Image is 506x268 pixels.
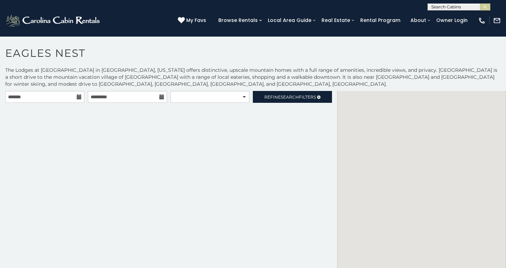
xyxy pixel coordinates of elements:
a: Rental Program [357,15,404,26]
span: Search [281,94,299,100]
a: Browse Rentals [215,15,261,26]
img: mail-regular-white.png [493,17,501,24]
a: My Favs [178,17,208,24]
a: About [407,15,430,26]
a: Owner Login [433,15,471,26]
img: phone-regular-white.png [478,17,486,24]
span: Refine Filters [264,94,316,100]
span: My Favs [186,17,206,24]
a: RefineSearchFilters [253,91,332,103]
a: Local Area Guide [264,15,315,26]
a: Real Estate [318,15,354,26]
img: White-1-2.png [5,14,102,28]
